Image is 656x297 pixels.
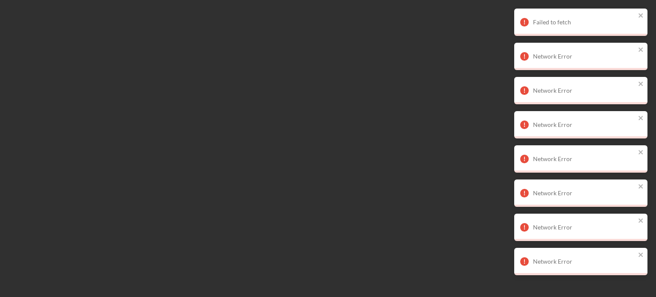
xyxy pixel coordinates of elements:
[533,224,635,231] div: Network Error
[533,87,635,94] div: Network Error
[638,183,644,191] button: close
[638,149,644,157] button: close
[638,12,644,20] button: close
[533,19,635,26] div: Failed to fetch
[638,115,644,123] button: close
[638,251,644,259] button: close
[638,46,644,54] button: close
[638,217,644,225] button: close
[533,156,635,162] div: Network Error
[638,80,644,88] button: close
[533,53,635,60] div: Network Error
[533,190,635,197] div: Network Error
[533,121,635,128] div: Network Error
[533,258,635,265] div: Network Error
